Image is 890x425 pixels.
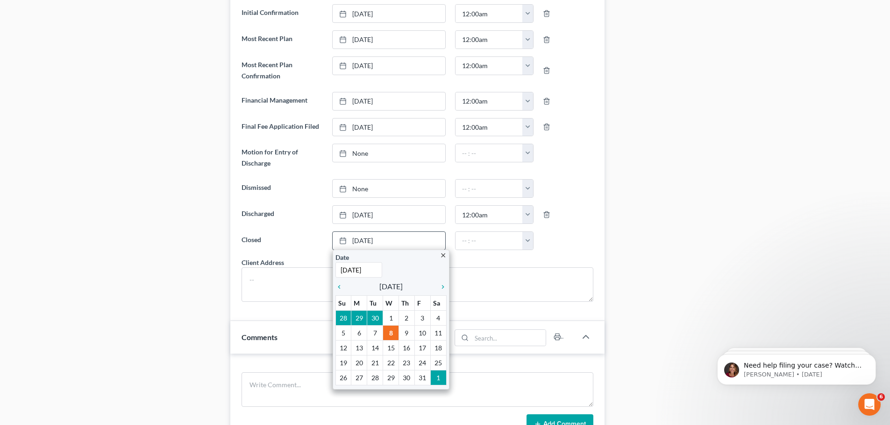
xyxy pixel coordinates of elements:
input: Search... [472,330,546,346]
label: Dismissed [237,179,327,198]
th: Tu [367,295,383,310]
label: Motion for Entry of Discharge [237,144,327,172]
td: 4 [430,310,446,325]
td: 24 [414,355,430,370]
td: 27 [351,370,367,385]
a: [DATE] [333,5,445,22]
label: Most Recent Plan [237,30,327,49]
i: close [440,252,447,259]
span: Need help filing your case? Watch this video! Still need help? Here are two articles with instruc... [41,27,161,90]
a: chevron_left [335,281,348,292]
td: 1 [383,310,399,325]
td: 25 [430,355,446,370]
input: -- : -- [456,5,523,22]
input: -- : -- [456,57,523,75]
th: Th [399,295,414,310]
label: Discharged [237,205,327,224]
td: 10 [414,325,430,340]
iframe: Intercom notifications message [703,334,890,400]
td: 28 [335,310,351,325]
td: 5 [335,325,351,340]
label: Closed [237,231,327,250]
a: None [333,144,445,162]
td: 20 [351,355,367,370]
td: 23 [399,355,414,370]
a: [DATE] [333,206,445,223]
input: -- : -- [456,118,523,136]
td: 21 [367,355,383,370]
p: Message from Katie, sent 6d ago [41,36,161,44]
th: M [351,295,367,310]
td: 19 [335,355,351,370]
td: 22 [383,355,399,370]
a: chevron_right [434,281,447,292]
th: F [414,295,430,310]
a: [DATE] [333,57,445,75]
div: Client Address [242,258,284,267]
td: 29 [351,310,367,325]
th: Su [335,295,351,310]
td: 13 [351,340,367,355]
td: 29 [383,370,399,385]
input: -- : -- [456,31,523,49]
input: -- : -- [456,206,523,223]
td: 7 [367,325,383,340]
td: 30 [367,310,383,325]
a: [DATE] [333,232,445,250]
th: W [383,295,399,310]
span: Comments [242,333,278,341]
td: 17 [414,340,430,355]
td: 8 [383,325,399,340]
td: 3 [414,310,430,325]
td: 15 [383,340,399,355]
label: Final Fee Application Filed [237,118,327,137]
input: -- : -- [456,232,523,250]
input: -- : -- [456,144,523,162]
span: [DATE] [379,281,403,292]
th: Sa [430,295,446,310]
a: None [333,180,445,197]
td: 14 [367,340,383,355]
td: 9 [399,325,414,340]
td: 18 [430,340,446,355]
iframe: Intercom live chat [858,393,881,416]
label: Financial Management [237,92,327,111]
i: chevron_right [434,283,447,291]
td: 12 [335,340,351,355]
a: [DATE] [333,92,445,110]
td: 26 [335,370,351,385]
td: 6 [351,325,367,340]
td: 30 [399,370,414,385]
td: 1 [430,370,446,385]
input: -- : -- [456,180,523,197]
label: Most Recent Plan Confirmation [237,56,327,84]
label: Initial Confirmation [237,4,327,23]
td: 2 [399,310,414,325]
input: -- : -- [456,92,523,110]
a: [DATE] [333,31,445,49]
i: chevron_left [335,283,348,291]
td: 16 [399,340,414,355]
td: 28 [367,370,383,385]
span: 6 [877,393,885,401]
a: close [440,250,447,260]
input: 1/1/2013 [335,262,382,278]
td: 11 [430,325,446,340]
a: [DATE] [333,118,445,136]
td: 31 [414,370,430,385]
label: Date [335,252,349,262]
